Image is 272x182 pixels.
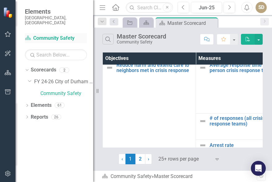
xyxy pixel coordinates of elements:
[31,102,52,109] a: Elements
[116,62,193,73] a: Reduce harm and extend care to neighbors met in crisis response
[117,40,166,44] div: Community Safety
[31,114,48,121] a: Reports
[106,64,113,71] img: Not Defined
[117,33,166,40] div: Master Scorecard
[55,103,65,108] div: 61
[199,142,206,149] img: Not Defined
[25,49,87,60] input: Search Below...
[25,35,87,42] a: Community Safety
[126,2,173,13] input: Search ClearPoint...
[25,15,87,25] small: [GEOGRAPHIC_DATA], [GEOGRAPHIC_DATA]
[34,78,93,85] a: FY 24-26 City of Durham Strategic Plan
[193,4,220,11] div: Jun-25
[31,66,56,74] a: Scorecards
[102,173,257,180] div: »
[121,156,123,162] span: ‹
[3,7,14,18] img: ClearPoint Strategy
[167,19,216,27] div: Master Scorecard
[111,173,152,179] a: Community Safety
[59,67,69,73] div: 2
[191,2,222,13] button: Jun-25
[199,64,206,71] img: Not Defined
[51,114,61,120] div: 26
[154,173,193,179] div: Master Scorecard
[251,161,266,176] div: Open Intercom Messenger
[135,154,145,164] a: 2
[25,8,87,15] span: Elements
[256,2,267,13] button: SD
[125,154,135,164] span: 1
[148,156,149,162] span: ›
[199,117,206,125] img: Not Defined
[40,90,93,97] a: Community Safety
